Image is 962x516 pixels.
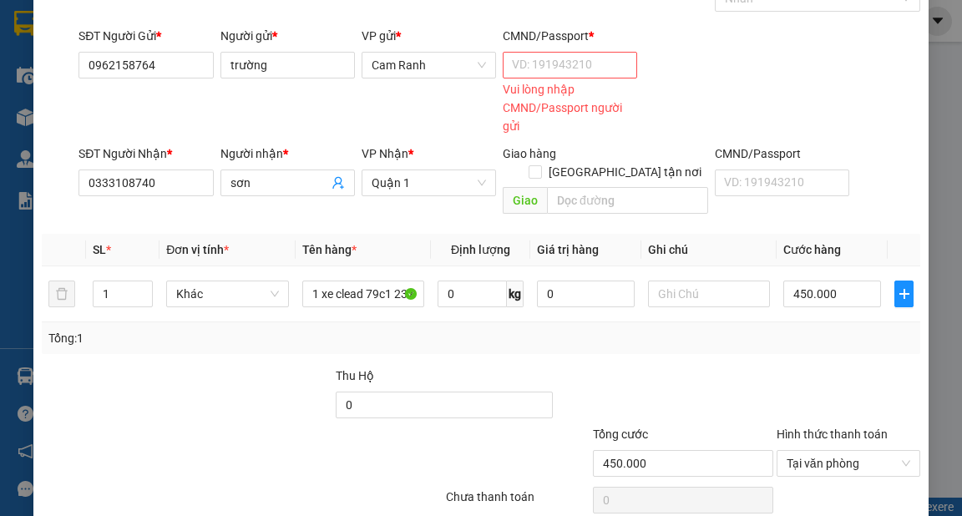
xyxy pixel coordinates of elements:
[537,281,635,307] input: 0
[787,451,910,476] span: Tại văn phòng
[176,281,279,306] span: Khác
[220,144,355,163] div: Người nhận
[362,147,408,160] span: VP Nhận
[336,369,374,382] span: Thu Hộ
[78,27,213,45] div: SĐT Người Gửi
[895,287,912,301] span: plus
[48,281,75,307] button: delete
[503,147,556,160] span: Giao hàng
[503,27,637,45] div: CMND/Passport
[537,243,599,256] span: Giá trị hàng
[894,281,913,307] button: plus
[503,187,547,214] span: Giao
[648,281,771,307] input: Ghi Chú
[48,329,372,347] div: Tổng: 1
[451,243,510,256] span: Định lượng
[78,144,213,163] div: SĐT Người Nhận
[372,170,486,195] span: Quận 1
[715,144,849,163] div: CMND/Passport
[507,281,524,307] span: kg
[547,187,708,214] input: Dọc đường
[302,243,357,256] span: Tên hàng
[362,27,496,45] div: VP gửi
[166,243,229,256] span: Đơn vị tính
[503,80,637,135] div: Vui lòng nhập CMND/Passport người gửi
[372,53,486,78] span: Cam Ranh
[93,243,106,256] span: SL
[641,234,777,266] th: Ghi chú
[777,427,888,441] label: Hình thức thanh toán
[302,281,425,307] input: VD: Bàn, Ghế
[593,427,648,441] span: Tổng cước
[220,27,355,45] div: Người gửi
[542,163,708,181] span: [GEOGRAPHIC_DATA] tận nơi
[332,176,345,190] span: user-add
[783,243,841,256] span: Cước hàng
